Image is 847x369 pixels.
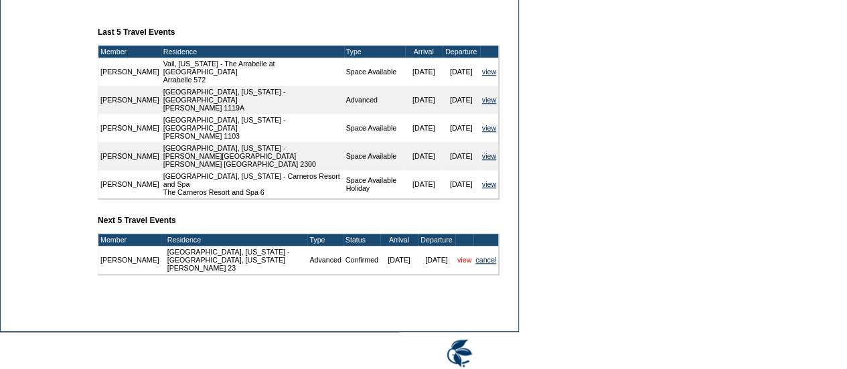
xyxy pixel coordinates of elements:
[405,114,443,142] td: [DATE]
[98,86,161,114] td: [PERSON_NAME]
[405,58,443,86] td: [DATE]
[98,216,176,225] b: Next 5 Travel Events
[457,256,471,264] a: view
[98,27,175,37] b: Last 5 Travel Events
[344,142,405,170] td: Space Available
[161,46,344,58] td: Residence
[482,124,496,132] a: view
[405,46,443,58] td: Arrival
[380,234,418,246] td: Arrival
[443,86,480,114] td: [DATE]
[418,234,455,246] td: Departure
[161,114,344,142] td: [GEOGRAPHIC_DATA], [US_STATE] - [GEOGRAPHIC_DATA] [PERSON_NAME] 1103
[482,96,496,104] a: view
[443,114,480,142] td: [DATE]
[307,246,343,274] td: Advanced
[161,86,344,114] td: [GEOGRAPHIC_DATA], [US_STATE] - [GEOGRAPHIC_DATA] [PERSON_NAME] 1119A
[344,46,405,58] td: Type
[98,114,161,142] td: [PERSON_NAME]
[475,256,496,264] a: cancel
[443,170,480,198] td: [DATE]
[343,246,380,274] td: Confirmed
[443,58,480,86] td: [DATE]
[161,142,344,170] td: [GEOGRAPHIC_DATA], [US_STATE] - [PERSON_NAME][GEOGRAPHIC_DATA] [PERSON_NAME] [GEOGRAPHIC_DATA] 2300
[482,180,496,188] a: view
[418,246,455,274] td: [DATE]
[98,46,161,58] td: Member
[344,86,405,114] td: Advanced
[344,58,405,86] td: Space Available
[98,142,161,170] td: [PERSON_NAME]
[380,246,418,274] td: [DATE]
[344,114,405,142] td: Space Available
[98,58,161,86] td: [PERSON_NAME]
[443,46,480,58] td: Departure
[482,152,496,160] a: view
[307,234,343,246] td: Type
[405,142,443,170] td: [DATE]
[98,234,161,246] td: Member
[443,142,480,170] td: [DATE]
[165,246,308,274] td: [GEOGRAPHIC_DATA], [US_STATE] - [GEOGRAPHIC_DATA], [US_STATE] [PERSON_NAME] 23
[98,246,161,274] td: [PERSON_NAME]
[405,86,443,114] td: [DATE]
[161,170,344,198] td: [GEOGRAPHIC_DATA], [US_STATE] - Carneros Resort and Spa The Carneros Resort and Spa 6
[405,170,443,198] td: [DATE]
[344,170,405,198] td: Space Available Holiday
[161,58,344,86] td: Vail, [US_STATE] - The Arrabelle at [GEOGRAPHIC_DATA] Arrabelle 572
[482,68,496,76] a: view
[343,234,380,246] td: Status
[98,170,161,198] td: [PERSON_NAME]
[165,234,308,246] td: Residence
